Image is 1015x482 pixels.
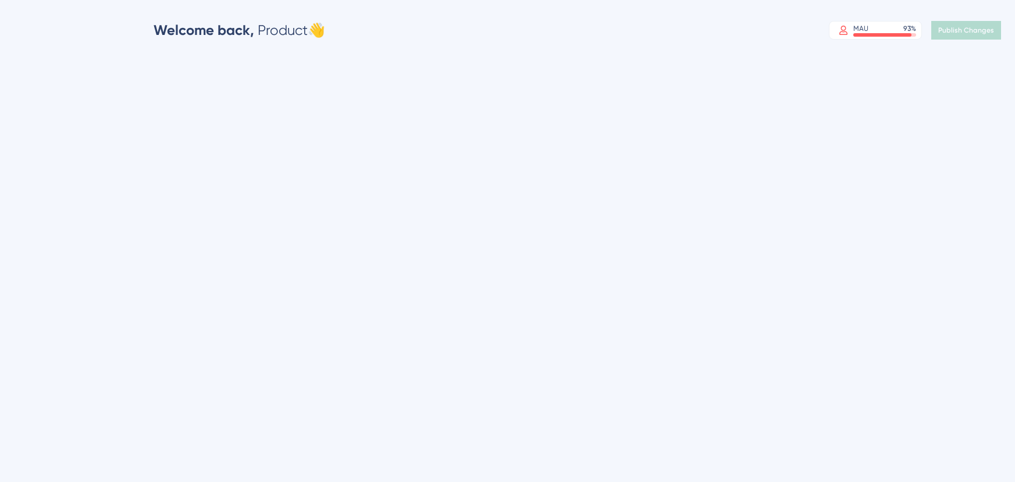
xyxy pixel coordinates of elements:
[154,22,254,38] span: Welcome back,
[154,21,325,40] div: Product 👋
[853,24,868,33] div: MAU
[938,26,994,35] span: Publish Changes
[931,21,1001,40] button: Publish Changes
[903,24,916,33] div: 93 %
